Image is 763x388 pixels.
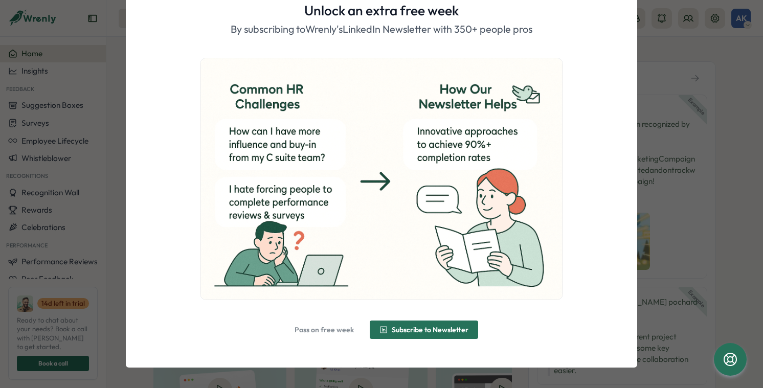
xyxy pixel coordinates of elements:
span: Pass on free week [295,326,354,333]
p: By subscribing to Wrenly's LinkedIn Newsletter with 350+ people pros [231,21,532,37]
h1: Unlock an extra free week [304,2,459,19]
button: Pass on free week [285,321,364,339]
button: Subscribe to Newsletter [370,321,478,339]
img: ChatGPT Image [200,58,563,300]
span: Subscribe to Newsletter [392,326,468,333]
